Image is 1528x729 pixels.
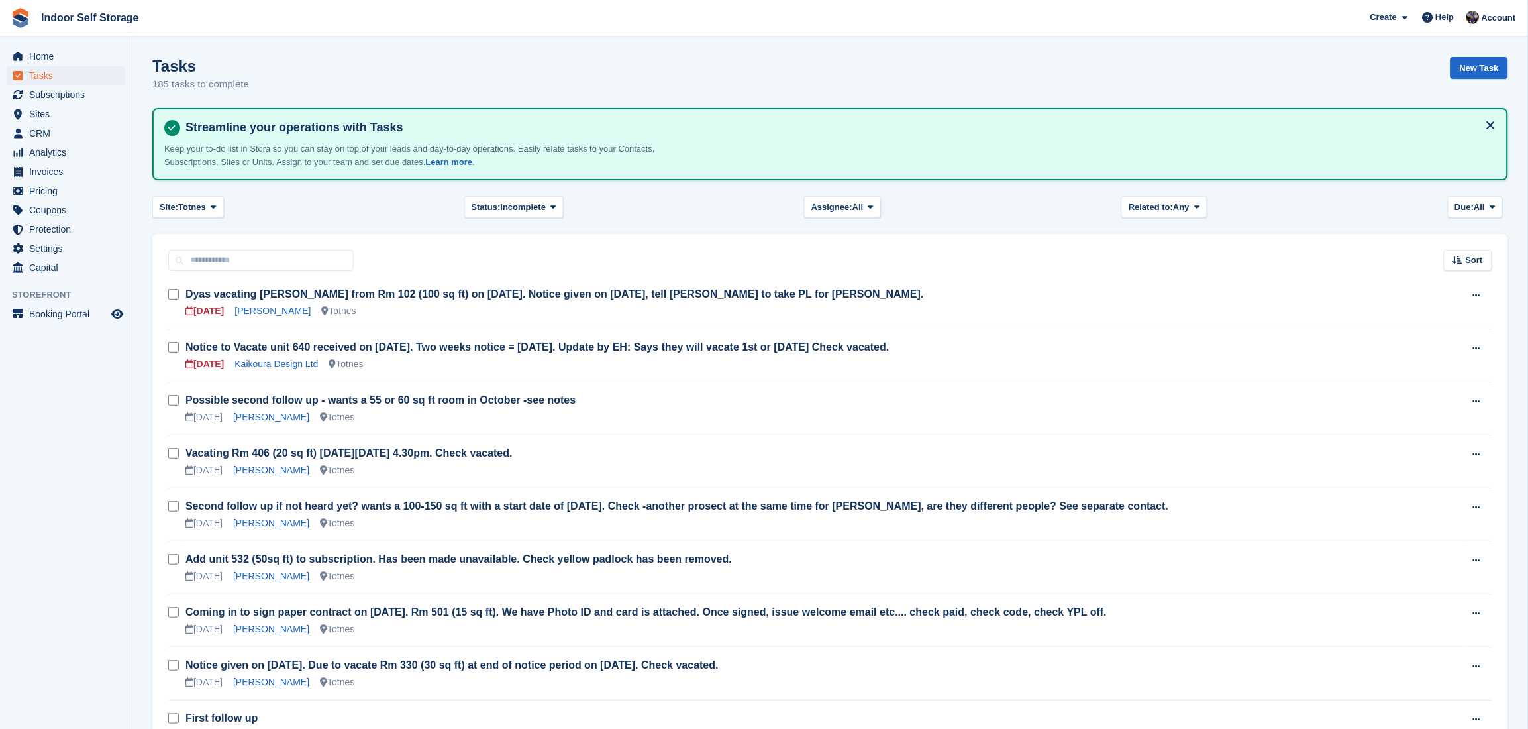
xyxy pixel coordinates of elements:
[320,675,354,689] div: Totnes
[185,712,258,724] a: First follow up
[185,410,223,424] div: [DATE]
[29,239,109,258] span: Settings
[233,624,309,634] a: [PERSON_NAME]
[185,553,732,565] a: Add unit 532 (50sq ft) to subscription. Has been made unavailable. Check yellow padlock has been ...
[1121,196,1207,218] button: Related to: Any
[152,77,249,92] p: 185 tasks to complete
[472,201,501,214] span: Status:
[329,357,363,371] div: Totnes
[1466,254,1483,267] span: Sort
[1466,11,1480,24] img: Sandra Pomeroy
[320,569,354,583] div: Totnes
[29,220,109,239] span: Protection
[12,288,132,302] span: Storefront
[29,85,109,104] span: Subscriptions
[501,201,546,214] span: Incomplete
[29,305,109,323] span: Booking Portal
[29,201,109,219] span: Coupons
[185,288,924,300] a: Dyas vacating [PERSON_NAME] from Rm 102 (100 sq ft) on [DATE]. Notice given on [DATE], tell [PERS...
[7,258,125,277] a: menu
[426,157,473,167] a: Learn more
[7,47,125,66] a: menu
[29,258,109,277] span: Capital
[29,143,109,162] span: Analytics
[1436,11,1454,24] span: Help
[185,606,1107,618] a: Coming in to sign paper contract on [DATE]. Rm 501 (15 sq ft). We have Photo ID and card is attac...
[7,220,125,239] a: menu
[7,305,125,323] a: menu
[320,410,354,424] div: Totnes
[7,105,125,123] a: menu
[164,142,661,168] p: Keep your to-do list in Stora so you can stay on top of your leads and day-to-day operations. Eas...
[185,622,223,636] div: [DATE]
[7,85,125,104] a: menu
[29,105,109,123] span: Sites
[7,201,125,219] a: menu
[7,182,125,200] a: menu
[1451,57,1508,79] a: New Task
[1474,201,1486,214] span: All
[804,196,882,218] button: Assignee: All
[185,659,719,671] a: Notice given on [DATE]. Due to vacate Rm 330 (30 sq ft) at end of notice period on [DATE]. Check ...
[1370,11,1397,24] span: Create
[233,571,309,581] a: [PERSON_NAME]
[29,47,109,66] span: Home
[29,182,109,200] span: Pricing
[852,201,864,214] span: All
[180,120,1496,135] h4: Streamline your operations with Tasks
[185,447,513,459] a: Vacating Rm 406 (20 sq ft) [DATE][DATE] 4.30pm. Check vacated.
[1173,201,1190,214] span: Any
[185,569,223,583] div: [DATE]
[233,518,309,528] a: [PERSON_NAME]
[29,124,109,142] span: CRM
[233,465,309,475] a: [PERSON_NAME]
[152,57,249,75] h1: Tasks
[152,196,224,218] button: Site: Totnes
[160,201,178,214] span: Site:
[233,412,309,422] a: [PERSON_NAME]
[185,357,224,371] div: [DATE]
[320,463,354,477] div: Totnes
[185,516,223,530] div: [DATE]
[322,304,356,318] div: Totnes
[234,306,311,316] a: [PERSON_NAME]
[7,162,125,181] a: menu
[1455,201,1474,214] span: Due:
[1448,196,1503,218] button: Due: All
[320,622,354,636] div: Totnes
[36,7,144,28] a: Indoor Self Storage
[185,500,1168,512] a: Second follow up if not heard yet? wants a 100-150 sq ft with a start date of [DATE]. Check -anot...
[1129,201,1173,214] span: Related to:
[185,341,890,353] a: Notice to Vacate unit 640 received on [DATE]. Two weeks notice = [DATE]. Update by EH: Says they ...
[29,66,109,85] span: Tasks
[811,201,852,214] span: Assignee:
[7,143,125,162] a: menu
[7,239,125,258] a: menu
[234,359,318,369] a: Kaikoura Design Ltd
[11,8,30,28] img: stora-icon-8386f47178a22dfd0bd8f6a31ec36ba5ce8667c1dd55bd0f319d3a0aa187defe.svg
[233,677,309,687] a: [PERSON_NAME]
[109,306,125,322] a: Preview store
[320,516,354,530] div: Totnes
[464,196,564,218] button: Status: Incomplete
[178,201,206,214] span: Totnes
[1482,11,1516,25] span: Account
[185,463,223,477] div: [DATE]
[185,675,223,689] div: [DATE]
[185,394,576,406] a: Possible second follow up - wants a 55 or 60 sq ft room in October -see notes
[29,162,109,181] span: Invoices
[7,124,125,142] a: menu
[7,66,125,85] a: menu
[185,304,224,318] div: [DATE]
